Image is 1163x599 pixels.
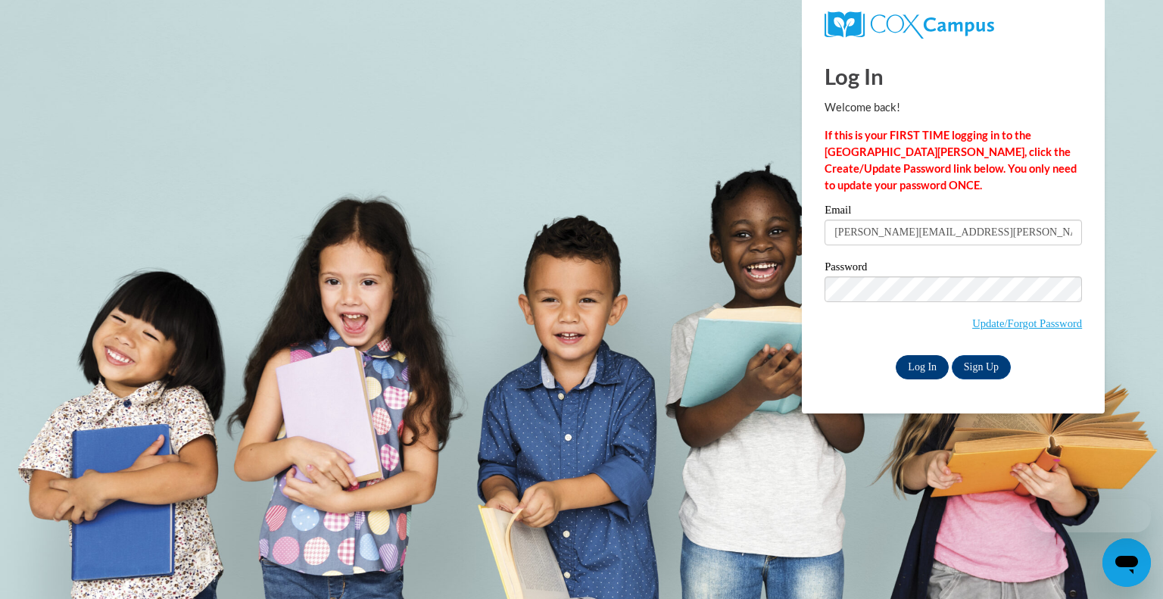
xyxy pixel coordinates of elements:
[825,99,1082,116] p: Welcome back!
[825,204,1082,220] label: Email
[896,355,949,379] input: Log In
[1033,499,1151,532] iframe: Message from company
[825,129,1077,192] strong: If this is your FIRST TIME logging in to the [GEOGRAPHIC_DATA][PERSON_NAME], click the Create/Upd...
[825,11,994,39] img: COX Campus
[825,61,1082,92] h1: Log In
[1102,538,1151,587] iframe: Button to launch messaging window
[972,317,1082,329] a: Update/Forgot Password
[825,261,1082,276] label: Password
[952,355,1011,379] a: Sign Up
[825,11,1082,39] a: COX Campus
